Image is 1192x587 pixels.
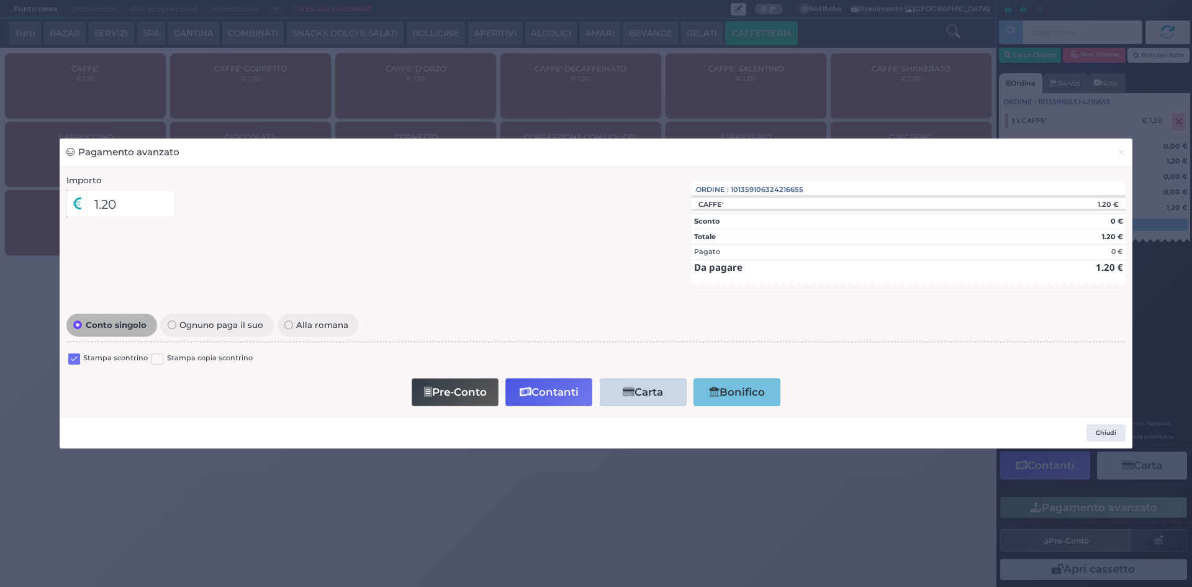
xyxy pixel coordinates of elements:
[505,378,592,406] button: Contanti
[600,378,687,406] button: Carta
[1096,261,1123,273] strong: 1.20 €
[696,184,729,195] span: Ordine :
[293,321,352,329] span: Alla romana
[1111,247,1123,257] div: 0 €
[83,353,148,365] label: Stampa scontrino
[66,145,179,160] h3: Pagamento avanzato
[693,378,780,406] button: Bonifico
[694,232,716,241] strong: Totale
[1102,232,1123,241] strong: 1.20 €
[176,321,267,329] span: Ognuno paga il suo
[1111,217,1123,225] strong: 0 €
[694,217,720,225] strong: Sconto
[1111,139,1132,166] button: Chiudi
[66,174,102,186] label: Importo
[86,190,175,217] input: Es. 30.99
[694,247,720,257] div: Pagato
[692,200,729,209] div: CAFFE'
[82,321,150,329] span: Conto singolo
[1117,145,1126,159] span: ×
[1017,200,1126,209] div: 1.20 €
[167,353,253,365] label: Stampa copia scontrino
[694,261,743,273] strong: Da pagare
[731,184,803,195] span: 101359106324216655
[1086,424,1126,442] button: Chiudi
[412,378,499,406] button: Pre-Conto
